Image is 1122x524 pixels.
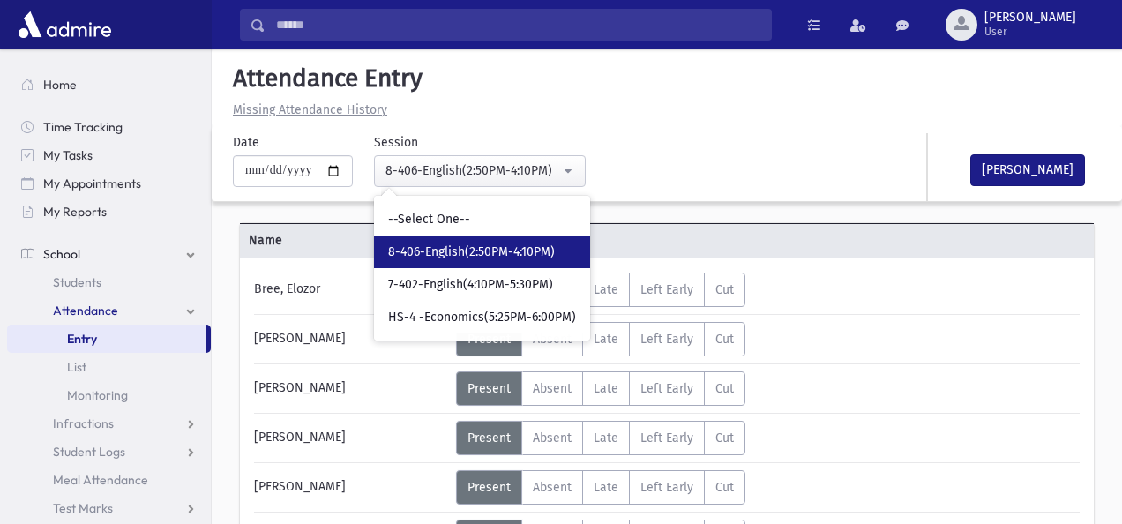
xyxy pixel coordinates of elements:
div: [PERSON_NAME] [245,371,456,406]
span: Late [594,332,618,347]
button: [PERSON_NAME] [970,154,1085,186]
span: Students [53,274,101,290]
span: Left Early [640,332,693,347]
a: Home [7,71,211,99]
a: List [7,353,211,381]
div: AttTypes [456,322,745,356]
span: --Select One-- [388,211,470,228]
span: School [43,246,80,262]
a: Monitoring [7,381,211,409]
span: Student Logs [53,444,125,460]
span: Time Tracking [43,119,123,135]
span: Late [594,381,618,396]
div: AttTypes [456,371,745,406]
span: Absent [533,381,572,396]
div: [PERSON_NAME] [245,421,456,455]
span: Entry [67,331,97,347]
button: 8-406-English(2:50PM-4:10PM) [374,155,586,187]
label: Date [233,133,259,152]
span: Present [467,430,511,445]
div: AttTypes [456,470,745,505]
span: Cut [715,332,734,347]
span: Home [43,77,77,93]
div: Bree, Elozor [245,273,456,307]
input: Search [266,9,771,41]
div: 8-406-English(2:50PM-4:10PM) [385,161,560,180]
span: List [67,359,86,375]
span: Absent [533,430,572,445]
span: Test Marks [53,500,113,516]
span: Cut [715,430,734,445]
span: My Appointments [43,176,141,191]
a: My Reports [7,198,211,226]
label: Session [374,133,418,152]
span: Late [594,430,618,445]
u: Missing Attendance History [233,102,387,117]
span: Meal Attendance [53,472,148,488]
h5: Attendance Entry [226,64,1108,94]
span: Monitoring [67,387,128,403]
span: HS-4 -Economics(5:25PM-6:00PM) [388,309,576,326]
a: Infractions [7,409,211,438]
span: Cut [715,282,734,297]
span: Cut [715,381,734,396]
span: Left Early [640,430,693,445]
a: Time Tracking [7,113,211,141]
a: Missing Attendance History [226,102,387,117]
a: Students [7,268,211,296]
a: My Tasks [7,141,211,169]
span: Left Early [640,282,693,297]
img: AdmirePro [14,7,116,42]
span: 8-406-English(2:50PM-4:10PM) [388,243,555,261]
span: Infractions [53,415,114,431]
a: School [7,240,211,268]
span: Attendance [53,303,118,318]
span: My Reports [43,204,107,220]
span: 7-402-English(4:10PM-5:30PM) [388,276,553,294]
a: My Appointments [7,169,211,198]
a: Student Logs [7,438,211,466]
span: Name [240,231,453,250]
div: AttTypes [456,273,745,307]
a: Meal Attendance [7,466,211,494]
a: Attendance [7,296,211,325]
span: Absent [533,480,572,495]
span: Left Early [640,381,693,396]
span: Present [467,381,511,396]
span: [PERSON_NAME] [984,11,1076,25]
div: [PERSON_NAME] [245,470,456,505]
div: [PERSON_NAME] [245,322,456,356]
span: My Tasks [43,147,93,163]
span: Late [594,282,618,297]
span: User [984,25,1076,39]
a: Entry [7,325,206,353]
span: Present [467,480,511,495]
a: Test Marks [7,494,211,522]
div: AttTypes [456,421,745,455]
